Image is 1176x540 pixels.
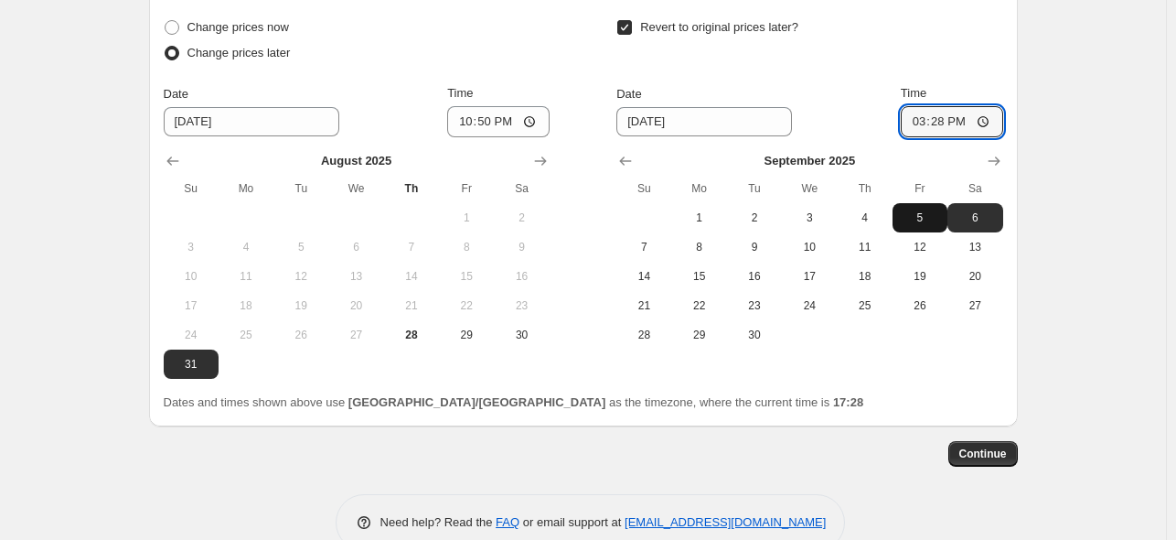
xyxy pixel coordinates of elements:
span: Su [171,181,211,196]
span: Mo [226,181,266,196]
button: Friday September 19 2025 [893,262,947,291]
span: 27 [955,298,995,313]
span: 27 [336,328,376,342]
span: 3 [171,240,211,254]
th: Wednesday [782,174,837,203]
span: 13 [955,240,995,254]
button: Saturday August 2 2025 [494,203,549,232]
span: 28 [624,328,664,342]
span: 8 [679,240,720,254]
th: Saturday [494,174,549,203]
button: Thursday September 18 2025 [837,262,892,291]
span: Date [616,87,641,101]
th: Tuesday [273,174,328,203]
button: Saturday September 27 2025 [947,291,1002,320]
input: 12:00 [901,106,1003,137]
span: 16 [734,269,775,284]
span: 7 [624,240,664,254]
span: Revert to original prices later? [640,20,798,34]
span: 18 [226,298,266,313]
span: 1 [679,211,720,225]
span: 16 [501,269,541,284]
a: FAQ [496,515,519,529]
button: Monday September 8 2025 [672,232,727,262]
span: 20 [336,298,376,313]
span: Fr [900,181,940,196]
span: 23 [734,298,775,313]
span: Time [447,86,473,100]
span: or email support at [519,515,625,529]
span: 22 [446,298,486,313]
button: Sunday September 28 2025 [616,320,671,350]
button: Sunday September 21 2025 [616,291,671,320]
span: 23 [501,298,541,313]
button: Wednesday September 17 2025 [782,262,837,291]
button: Saturday August 9 2025 [494,232,549,262]
span: 15 [446,269,486,284]
button: Sunday August 3 2025 [164,232,219,262]
th: Tuesday [727,174,782,203]
span: 6 [955,211,995,225]
span: 11 [844,240,884,254]
span: Dates and times shown above use as the timezone, where the current time is [164,395,864,409]
button: Saturday August 23 2025 [494,291,549,320]
button: Monday August 25 2025 [219,320,273,350]
span: Sa [955,181,995,196]
span: 21 [391,298,432,313]
span: 21 [624,298,664,313]
button: Tuesday September 16 2025 [727,262,782,291]
span: 17 [789,269,829,284]
b: 17:28 [833,395,863,409]
span: 7 [391,240,432,254]
span: Change prices later [187,46,291,59]
button: Sunday August 31 2025 [164,350,219,379]
button: Thursday August 14 2025 [384,262,439,291]
span: Need help? Read the [380,515,497,529]
th: Sunday [164,174,219,203]
button: Tuesday September 30 2025 [727,320,782,350]
button: Sunday August 10 2025 [164,262,219,291]
button: Friday September 26 2025 [893,291,947,320]
button: Continue [948,441,1018,467]
span: We [789,181,829,196]
button: Tuesday August 5 2025 [273,232,328,262]
button: Show previous month, August 2025 [613,148,638,174]
button: Friday August 15 2025 [439,262,494,291]
span: 22 [679,298,720,313]
span: Continue [959,447,1007,461]
button: Friday September 5 2025 [893,203,947,232]
button: Friday August 1 2025 [439,203,494,232]
span: Time [901,86,926,100]
button: Today Thursday August 28 2025 [384,320,439,350]
span: 3 [789,211,829,225]
span: Sa [501,181,541,196]
button: Show next month, September 2025 [528,148,553,174]
span: 4 [226,240,266,254]
th: Monday [672,174,727,203]
button: Saturday September 20 2025 [947,262,1002,291]
th: Saturday [947,174,1002,203]
button: Friday August 8 2025 [439,232,494,262]
button: Saturday September 6 2025 [947,203,1002,232]
span: 12 [281,269,321,284]
span: 9 [734,240,775,254]
span: We [336,181,376,196]
button: Monday September 15 2025 [672,262,727,291]
span: Th [391,181,432,196]
button: Saturday September 13 2025 [947,232,1002,262]
button: Tuesday August 19 2025 [273,291,328,320]
a: [EMAIL_ADDRESS][DOMAIN_NAME] [625,515,826,529]
span: 4 [844,211,884,225]
input: 12:00 [447,106,550,137]
button: Monday September 22 2025 [672,291,727,320]
span: Th [844,181,884,196]
span: 10 [789,240,829,254]
input: 8/28/2025 [164,107,339,136]
button: Wednesday August 13 2025 [328,262,383,291]
span: 2 [734,211,775,225]
button: Tuesday September 23 2025 [727,291,782,320]
span: 29 [679,328,720,342]
span: 14 [624,269,664,284]
span: 1 [446,211,486,225]
button: Wednesday September 24 2025 [782,291,837,320]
